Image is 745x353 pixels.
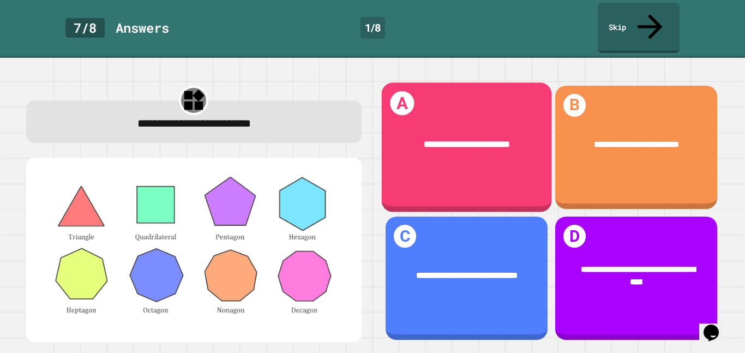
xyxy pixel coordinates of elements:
[563,94,586,117] h1: B
[394,225,417,248] h1: C
[390,91,414,115] h1: A
[361,17,385,39] div: 1 / 8
[699,309,734,342] iframe: chat widget
[598,3,680,53] a: Skip
[65,18,105,38] div: 7 / 8
[37,171,351,328] img: quiz-media%2Frm0165o94tIRXaPYQe4W
[116,18,169,38] div: Answer s
[563,225,586,248] h1: D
